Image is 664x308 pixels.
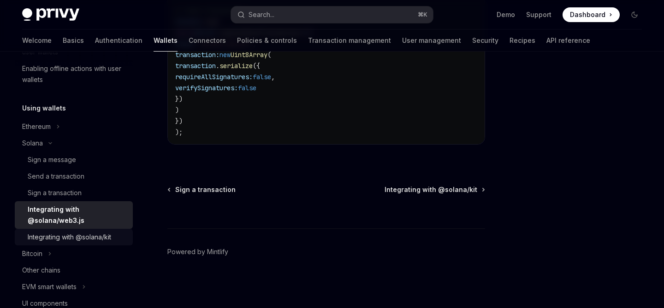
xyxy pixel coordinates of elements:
a: Connectors [189,29,226,52]
a: Enabling offline actions with user wallets [15,60,133,88]
a: Sign a transaction [15,185,133,201]
a: Sign a transaction [168,185,236,194]
span: ( [267,51,271,59]
span: ); [175,128,183,136]
span: false [238,84,256,92]
a: Powered by Mintlify [167,247,228,256]
a: Transaction management [308,29,391,52]
div: Enabling offline actions with user wallets [22,63,127,85]
span: ) [175,106,179,114]
a: Recipes [510,29,535,52]
div: Solana [22,138,43,149]
div: Sign a transaction [28,187,82,198]
span: Integrating with @solana/kit [385,185,477,194]
button: Open search [231,6,433,23]
a: Basics [63,29,84,52]
a: Integrating with @solana/kit [15,229,133,245]
button: Toggle EVM smart wallets section [15,279,133,295]
a: Authentication [95,29,142,52]
span: }) [175,117,183,125]
button: Toggle Bitcoin section [15,245,133,262]
div: EVM smart wallets [22,281,77,292]
div: Ethereum [22,121,51,132]
span: requireAllSignatures: [175,73,253,81]
span: false [253,73,271,81]
div: Search... [249,9,274,20]
span: verifySignatures: [175,84,238,92]
div: Integrating with @solana/web3.js [28,204,127,226]
button: Toggle dark mode [627,7,642,22]
span: transaction: [175,51,219,59]
a: User management [402,29,461,52]
a: Integrating with @solana/web3.js [15,201,133,229]
a: Wallets [154,29,178,52]
span: }) [175,95,183,103]
span: Dashboard [570,10,605,19]
a: Policies & controls [237,29,297,52]
div: Other chains [22,265,60,276]
a: Security [472,29,498,52]
a: Dashboard [563,7,620,22]
span: ⌘ K [418,11,427,18]
a: API reference [546,29,590,52]
a: Sign a message [15,151,133,168]
a: Welcome [22,29,52,52]
span: Uint8Array [231,51,267,59]
a: Integrating with @solana/kit [385,185,484,194]
span: new [219,51,231,59]
img: dark logo [22,8,79,21]
a: Demo [497,10,515,19]
a: Send a transaction [15,168,133,185]
a: Support [526,10,551,19]
span: Sign a transaction [175,185,236,194]
span: . [216,62,219,70]
button: Toggle Ethereum section [15,118,133,135]
div: Integrating with @solana/kit [28,232,111,243]
span: , [271,73,275,81]
div: Sign a message [28,154,76,165]
span: serialize [219,62,253,70]
span: ({ [253,62,260,70]
button: Toggle Solana section [15,135,133,151]
a: Other chains [15,262,133,279]
span: transaction [175,62,216,70]
div: Bitcoin [22,248,42,259]
div: Send a transaction [28,171,84,182]
h5: Using wallets [22,103,66,114]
